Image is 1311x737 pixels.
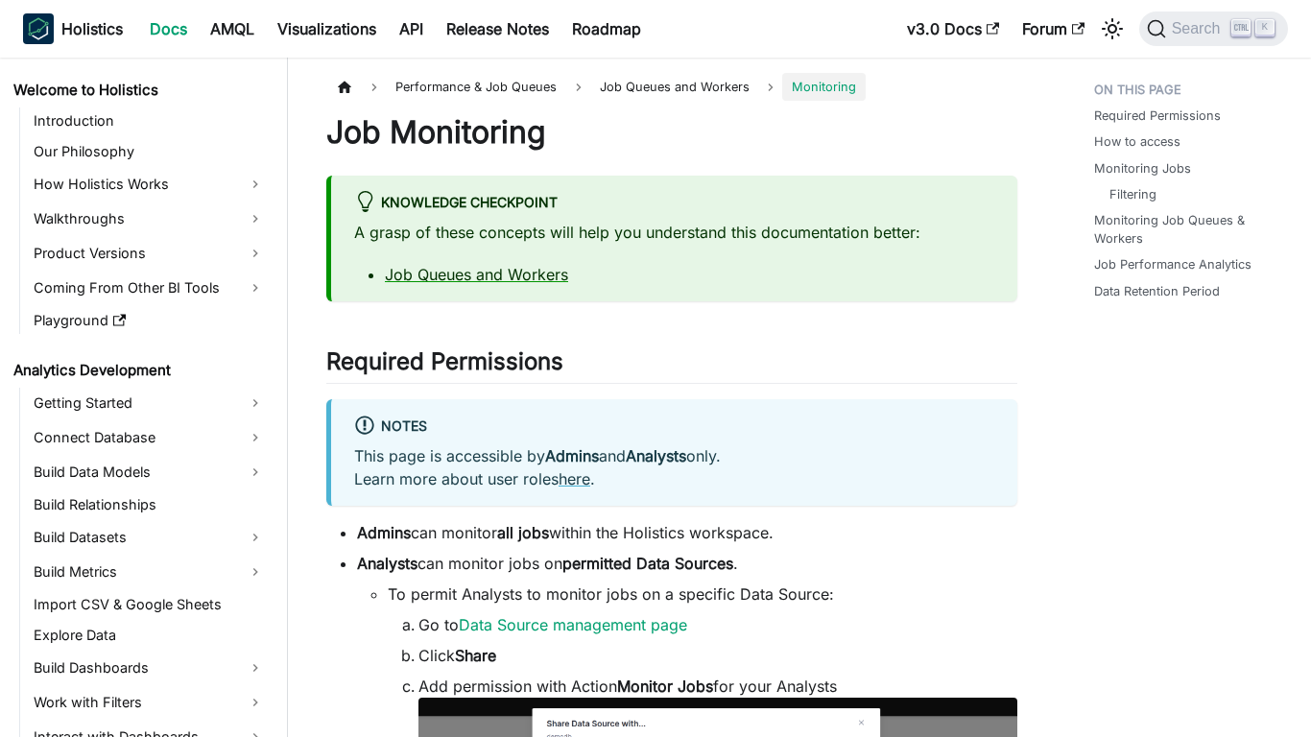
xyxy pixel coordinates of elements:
a: Walkthroughs [28,203,271,234]
b: Holistics [61,17,123,40]
div: Notes [354,415,994,440]
span: Search [1166,20,1232,37]
a: Data Retention Period [1094,282,1220,300]
a: Getting Started [28,388,271,418]
a: Data Source management page [459,615,687,634]
li: Click [418,644,1017,667]
a: Product Versions [28,238,271,269]
span: Performance & Job Queues [386,73,566,101]
a: Our Philosophy [28,138,271,165]
strong: Admins [357,523,411,542]
a: Home page [326,73,363,101]
a: Visualizations [266,13,388,44]
a: Build Dashboards [28,653,271,683]
a: Monitoring Job Queues & Workers [1094,211,1281,248]
h2: Required Permissions [326,347,1017,384]
a: Coming From Other BI Tools [28,273,271,303]
a: Build Data Models [28,457,271,487]
a: v3.0 Docs [895,13,1011,44]
li: can monitor within the Holistics workspace. [357,521,1017,544]
a: Work with Filters [28,687,271,718]
strong: Monitor Jobs [617,677,713,696]
a: Playground [28,307,271,334]
a: Build Relationships [28,491,271,518]
a: API [388,13,435,44]
strong: permitted Data Sources [562,554,733,573]
span: Job Queues and Workers [590,73,759,101]
a: HolisticsHolistics [23,13,123,44]
kbd: K [1255,19,1275,36]
a: How Holistics Works [28,169,271,200]
a: Welcome to Holistics [8,77,271,104]
p: A grasp of these concepts will help you understand this documentation better: [354,221,994,244]
a: Analytics Development [8,357,271,384]
a: Required Permissions [1094,107,1221,125]
a: Release Notes [435,13,560,44]
a: Roadmap [560,13,653,44]
a: Explore Data [28,622,271,649]
strong: Analysts [357,554,417,573]
button: Search (Ctrl+K) [1139,12,1288,46]
div: Knowledge Checkpoint [354,191,994,216]
strong: Share [455,646,496,665]
a: Build Metrics [28,557,271,587]
button: Switch between dark and light mode (currently light mode) [1097,13,1128,44]
a: Introduction [28,107,271,134]
strong: all jobs [497,523,549,542]
p: This page is accessible by and only. Learn more about user roles . [354,444,994,490]
strong: Analysts [626,446,686,465]
a: Job Queues and Workers [385,265,568,284]
a: Filtering [1109,185,1156,203]
a: Connect Database [28,422,271,453]
a: Job Performance Analytics [1094,255,1251,273]
a: Build Datasets [28,522,271,553]
nav: Breadcrumbs [326,73,1017,101]
a: Monitoring Jobs [1094,159,1191,178]
a: Import CSV & Google Sheets [28,591,271,618]
a: How to access [1094,132,1180,151]
h1: Job Monitoring [326,113,1017,152]
a: AMQL [199,13,266,44]
a: Docs [138,13,199,44]
li: Go to [418,613,1017,636]
span: Monitoring [782,73,866,101]
a: Forum [1011,13,1096,44]
a: here [559,469,590,488]
strong: Admins [545,446,599,465]
img: Holistics [23,13,54,44]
